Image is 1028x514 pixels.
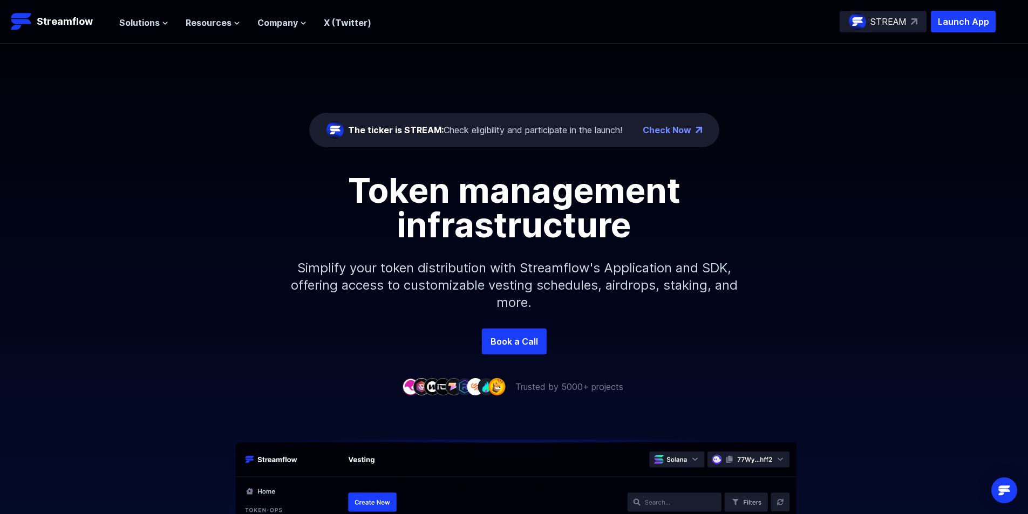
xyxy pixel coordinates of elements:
img: company-2 [413,378,430,395]
a: Check Now [643,124,691,136]
img: company-3 [424,378,441,395]
img: top-right-arrow.png [696,127,702,133]
button: Launch App [931,11,996,32]
img: company-9 [488,378,506,395]
button: Resources [186,16,240,29]
img: top-right-arrow.svg [911,18,917,25]
a: STREAM [840,11,927,32]
img: company-7 [467,378,484,395]
p: STREAM [870,15,907,28]
a: X (Twitter) [324,17,371,28]
span: The ticker is STREAM: [348,125,444,135]
span: Resources [186,16,232,29]
img: streamflow-logo-circle.png [326,121,344,139]
img: streamflow-logo-circle.png [849,13,866,30]
img: Streamflow Logo [11,11,32,32]
a: Streamflow [11,11,108,32]
h1: Token management infrastructure [271,173,757,242]
img: company-4 [434,378,452,395]
button: Company [257,16,307,29]
span: Company [257,16,298,29]
p: Streamflow [37,14,93,29]
button: Solutions [119,16,168,29]
img: company-6 [456,378,473,395]
div: Check eligibility and participate in the launch! [348,124,622,136]
p: Trusted by 5000+ projects [515,380,623,393]
img: company-1 [402,378,419,395]
img: company-8 [478,378,495,395]
p: Simplify your token distribution with Streamflow's Application and SDK, offering access to custom... [282,242,746,328]
a: Book a Call [482,328,547,354]
span: Solutions [119,16,160,29]
div: Open Intercom Messenger [991,477,1017,503]
img: company-5 [445,378,462,395]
